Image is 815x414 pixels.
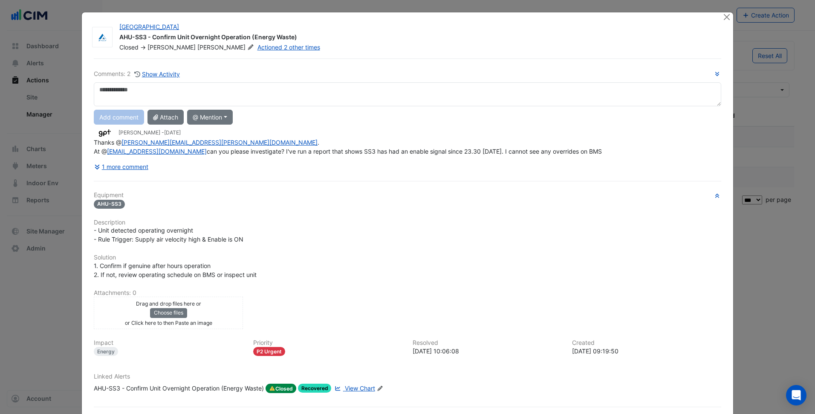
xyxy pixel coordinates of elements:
h6: Equipment [94,192,721,199]
button: Close [723,12,731,21]
div: AHU-SS3 - Confirm Unit Overnight Operation (Energy Waste) [94,384,264,393]
small: or Click here to then Paste an image [125,320,212,326]
span: - Unit detected operating overnight - Rule Trigger: Supply air velocity high & Enable is ON [94,227,243,243]
h6: Resolved [413,339,562,347]
button: 1 more comment [94,159,149,174]
div: AHU-SS3 - Confirm Unit Overnight Operation (Energy Waste) [119,33,713,43]
span: 2025-03-24 12:10:03 [164,129,181,136]
div: P2 Urgent [253,347,285,356]
div: Energy [94,347,118,356]
div: [DATE] 10:06:08 [413,347,562,356]
span: Recovered [298,384,332,393]
a: [GEOGRAPHIC_DATA] [119,23,179,30]
span: AHU-SS3 [94,200,125,209]
h6: Created [572,339,721,347]
button: @ Mention [187,110,233,125]
small: Drag and drop files here or [136,300,201,307]
div: Comments: 2 [94,69,180,79]
h6: Description [94,219,721,226]
h6: Attachments: 0 [94,289,721,297]
span: 1. Confirm if genuine after hours operation 2. If not, review operating schedule on BMS or inspec... [94,262,257,278]
span: View Chart [345,385,375,392]
a: [EMAIL_ADDRESS][DOMAIN_NAME] [107,148,207,155]
fa-icon: Edit Linked Alerts [377,385,383,392]
div: Open Intercom Messenger [786,385,806,405]
button: Show Activity [134,69,180,79]
img: Airmaster Australia [92,33,112,42]
h6: Impact [94,339,243,347]
span: [PERSON_NAME] [147,44,196,51]
span: Thanks @ . At @ can you please investigate? I've run a report that shows SS3 has had an enable si... [94,139,602,155]
span: [PERSON_NAME] [197,43,255,52]
div: [DATE] 09:19:50 [572,347,721,356]
button: Choose files [150,308,187,318]
small: [PERSON_NAME] - [118,129,181,137]
h6: Solution [94,254,721,261]
span: Closed [119,44,139,51]
a: View Chart [333,384,375,393]
img: GPT Retail [94,128,115,138]
span: -> [140,44,146,51]
a: [PERSON_NAME][EMAIL_ADDRESS][PERSON_NAME][DOMAIN_NAME] [121,139,318,146]
button: Attach [147,110,184,125]
a: Actioned 2 other times [257,44,320,51]
h6: Linked Alerts [94,373,721,380]
span: Closed [266,384,296,393]
h6: Priority [253,339,402,347]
